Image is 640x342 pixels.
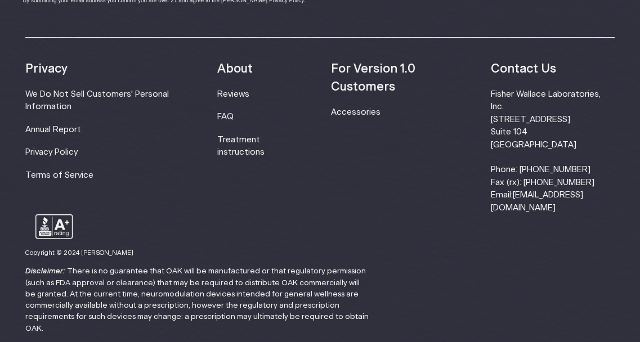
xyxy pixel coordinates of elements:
[331,63,415,93] strong: For Version 1.0 Customers
[25,148,78,156] a: Privacy Policy
[491,63,556,75] strong: Contact Us
[25,267,65,275] strong: Disclaimer:
[331,108,381,116] a: Accessories
[25,90,169,111] a: We Do Not Sell Customers' Personal Information
[491,88,615,214] li: Fisher Wallace Laboratories, Inc. [STREET_ADDRESS] Suite 104 [GEOGRAPHIC_DATA] Phone: [PHONE_NUMB...
[217,90,249,98] a: Reviews
[217,136,265,156] a: Treatment instructions
[217,112,234,121] a: FAQ
[25,250,133,256] small: Copyright © 2024 [PERSON_NAME]
[25,265,370,334] p: There is no guarantee that OAK will be manufactured or that regulatory permission (such as FDA ap...
[25,171,93,179] a: Terms of Service
[217,63,253,75] strong: About
[491,191,583,211] a: [EMAIL_ADDRESS][DOMAIN_NAME]
[25,125,81,134] a: Annual Report
[25,63,68,75] strong: Privacy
